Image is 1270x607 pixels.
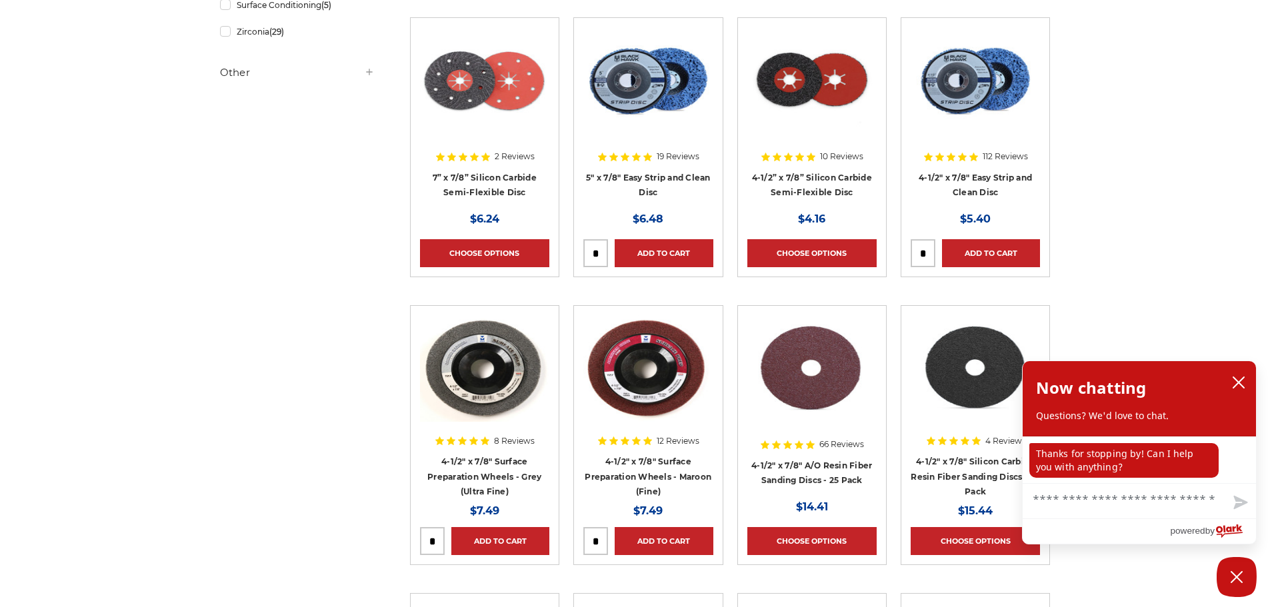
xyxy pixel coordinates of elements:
a: 4-1/2" x 7/8" Easy Strip and Clean Disc [911,27,1040,198]
a: Choose Options [911,527,1040,555]
span: $15.44 [958,504,993,517]
img: blue clean and strip disc [583,27,713,134]
a: Gray Surface Prep Disc [420,315,549,486]
a: 4.5 Inch Silicon Carbide Resin Fiber Discs [911,315,1040,486]
h2: Now chatting [1036,374,1146,401]
a: Choose Options [420,239,549,267]
a: Add to Cart [451,527,549,555]
div: olark chatbox [1022,360,1257,544]
span: by [1205,522,1215,539]
a: blue clean and strip disc [583,27,713,198]
span: $6.48 [633,213,663,225]
div: chat [1023,436,1256,483]
a: Add to Cart [615,239,713,267]
p: Thanks for stopping by! Can I help you with anything? [1029,443,1219,478]
img: 7" x 7/8" Silicon Carbide Semi Flex Disc [420,27,549,134]
a: 4.5" x 7/8" Silicon Carbide Semi Flex Disc [747,27,877,198]
img: Maroon Surface Prep Disc [583,315,713,422]
img: 4.5" x 7/8" Silicon Carbide Semi Flex Disc [747,27,877,134]
img: 4-1/2" x 7/8" Easy Strip and Clean Disc [911,27,1040,134]
a: Choose Options [747,239,877,267]
span: $7.49 [470,504,499,517]
span: powered [1170,522,1205,539]
a: Zirconia [220,20,375,43]
p: Questions? We'd love to chat. [1036,409,1243,422]
span: $6.24 [470,213,499,225]
a: Maroon Surface Prep Disc [583,315,713,486]
img: 4.5 inch resin fiber disc [747,315,877,422]
span: $14.41 [796,500,828,513]
img: 4.5 Inch Silicon Carbide Resin Fiber Discs [911,315,1040,422]
span: (29) [269,27,284,37]
a: 4.5 inch resin fiber disc [747,315,877,486]
button: close chatbox [1228,372,1249,392]
h5: Other [220,65,375,81]
button: Send message [1223,488,1256,518]
span: $4.16 [798,213,825,225]
span: $7.49 [633,504,663,517]
a: 7" x 7/8" Silicon Carbide Semi Flex Disc [420,27,549,198]
a: Powered by Olark [1170,519,1256,544]
img: Gray Surface Prep Disc [420,315,549,422]
a: Add to Cart [615,527,713,555]
a: Add to Cart [942,239,1040,267]
button: Close Chatbox [1217,557,1257,597]
span: $5.40 [960,213,991,225]
a: Choose Options [747,527,877,555]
